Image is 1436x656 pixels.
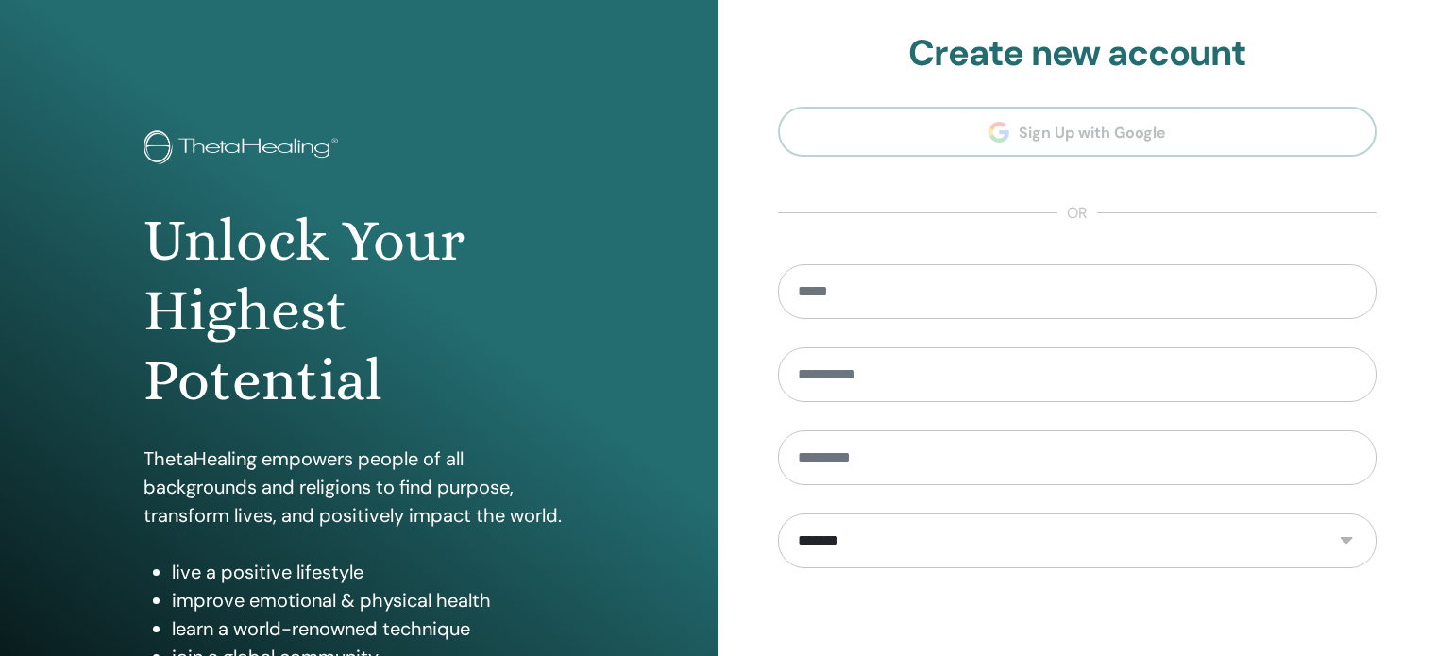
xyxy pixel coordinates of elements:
[144,206,575,416] h1: Unlock Your Highest Potential
[172,586,575,614] li: improve emotional & physical health
[144,445,575,530] p: ThetaHealing empowers people of all backgrounds and religions to find purpose, transform lives, a...
[172,558,575,586] li: live a positive lifestyle
[778,32,1377,76] h2: Create new account
[1057,202,1097,225] span: or
[172,614,575,643] li: learn a world-renowned technique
